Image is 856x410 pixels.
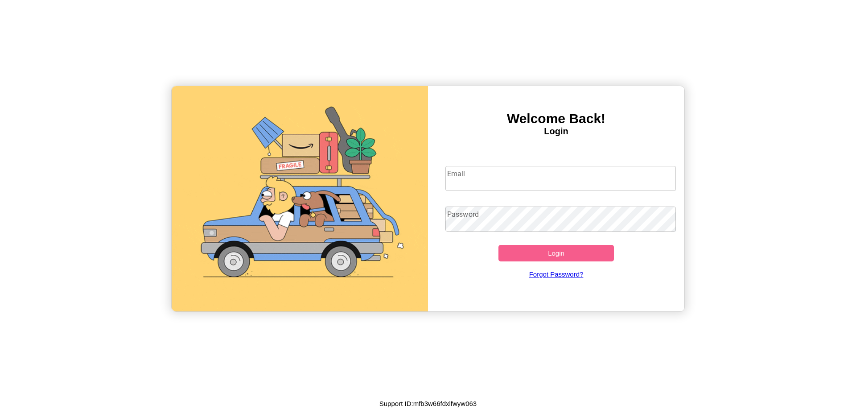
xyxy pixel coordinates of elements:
[498,245,614,261] button: Login
[172,86,428,311] img: gif
[428,126,684,137] h4: Login
[428,111,684,126] h3: Welcome Back!
[379,398,477,410] p: Support ID: mfb3w66fdxlfwyw063
[441,261,672,287] a: Forgot Password?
